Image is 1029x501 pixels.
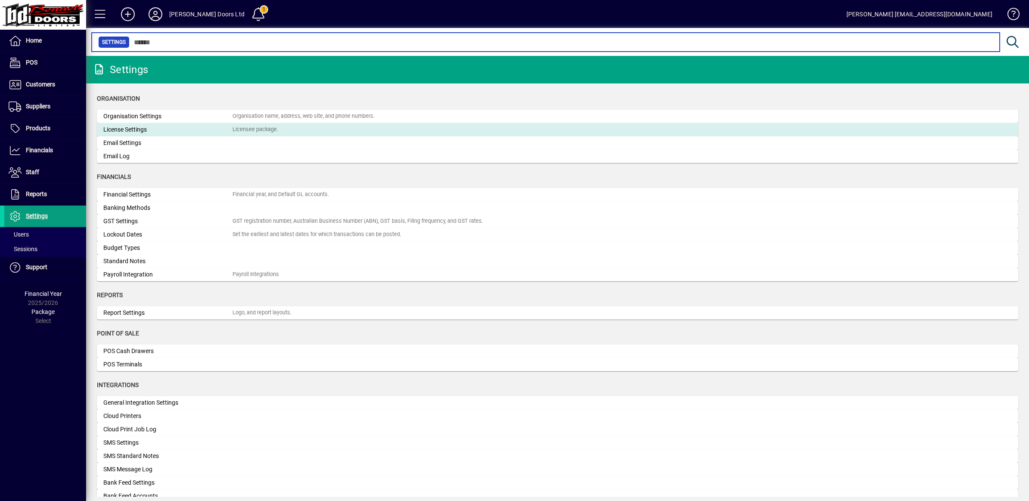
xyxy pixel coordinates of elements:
[103,217,232,226] div: GST Settings
[102,38,126,46] span: Settings
[97,292,123,298] span: Reports
[97,241,1018,255] a: Budget Types
[97,423,1018,436] a: Cloud Print Job Log
[26,191,47,197] span: Reports
[103,398,232,407] div: General Integration Settings
[97,136,1018,150] a: Email Settings
[97,306,1018,320] a: Report SettingsLogo, and report layouts.
[97,330,139,337] span: Point of Sale
[97,344,1018,358] a: POS Cash Drawers
[232,270,279,279] div: Payroll Integrations
[4,257,86,278] a: Support
[103,112,232,121] div: Organisation Settings
[97,396,1018,409] a: General Integration Settings
[93,63,148,77] div: Settings
[103,270,232,279] div: Payroll Integration
[232,191,329,199] div: Financial year, and Default GL accounts.
[4,74,86,95] a: Customers
[4,96,86,117] a: Suppliers
[31,308,55,315] span: Package
[103,230,232,239] div: Lockout Dates
[103,257,232,266] div: Standard Notes
[103,203,232,212] div: Banking Methods
[97,268,1018,281] a: Payroll IntegrationPayroll Integrations
[9,231,29,238] span: Users
[103,425,232,434] div: Cloud Print Job Log
[97,201,1018,215] a: Banking Methods
[25,290,62,297] span: Financial Year
[97,173,131,180] span: Financials
[1001,2,1018,30] a: Knowledge Base
[97,95,140,102] span: Organisation
[97,123,1018,136] a: License SettingsLicensee package.
[97,228,1018,241] a: Lockout DatesSet the earliest and latest dates for which transactions can be posted.
[26,37,42,44] span: Home
[142,6,169,22] button: Profile
[103,465,232,474] div: SMS Message Log
[4,30,86,52] a: Home
[26,264,47,270] span: Support
[97,188,1018,201] a: Financial SettingsFinancial year, and Default GL accounts.
[97,150,1018,163] a: Email Log
[4,184,86,205] a: Reports
[103,412,232,421] div: Cloud Printers
[103,125,232,134] div: License Settings
[97,476,1018,489] a: Bank Feed Settings
[97,463,1018,476] a: SMS Message Log
[846,7,992,21] div: [PERSON_NAME] [EMAIL_ADDRESS][DOMAIN_NAME]
[103,492,232,501] div: Bank Feed Accounts
[232,112,375,120] div: Organisation name, address, web site, and phone numbers.
[97,358,1018,371] a: POS Terminals
[114,6,142,22] button: Add
[232,217,483,225] div: GST registration number, Australian Business Number (ABN), GST basis, Filing frequency, and GST r...
[26,147,53,154] span: Financials
[232,231,401,239] div: Set the earliest and latest dates for which transactions can be posted.
[4,118,86,139] a: Products
[97,381,139,388] span: Integrations
[97,215,1018,228] a: GST SettingsGST registration number, Australian Business Number (ABN), GST basis, Filing frequenc...
[103,138,232,148] div: Email Settings
[26,81,55,88] span: Customers
[4,227,86,242] a: Users
[103,308,232,317] div: Report Settings
[103,438,232,447] div: SMS Settings
[97,449,1018,463] a: SMS Standard Notes
[26,125,50,132] span: Products
[232,126,278,134] div: Licensee package.
[4,52,86,74] a: POS
[103,347,232,356] div: POS Cash Drawers
[97,255,1018,268] a: Standard Notes
[169,7,245,21] div: [PERSON_NAME] Doors Ltd
[97,110,1018,123] a: Organisation SettingsOrganisation name, address, web site, and phone numbers.
[4,162,86,183] a: Staff
[103,360,232,369] div: POS Terminals
[97,436,1018,449] a: SMS Settings
[103,452,232,461] div: SMS Standard Notes
[4,242,86,256] a: Sessions
[26,212,48,219] span: Settings
[9,246,37,252] span: Sessions
[97,409,1018,423] a: Cloud Printers
[103,190,232,199] div: Financial Settings
[103,152,232,161] div: Email Log
[4,140,86,161] a: Financials
[26,103,50,110] span: Suppliers
[26,59,37,66] span: POS
[103,243,232,252] div: Budget Types
[232,309,291,317] div: Logo, and report layouts.
[26,169,39,175] span: Staff
[103,478,232,487] div: Bank Feed Settings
